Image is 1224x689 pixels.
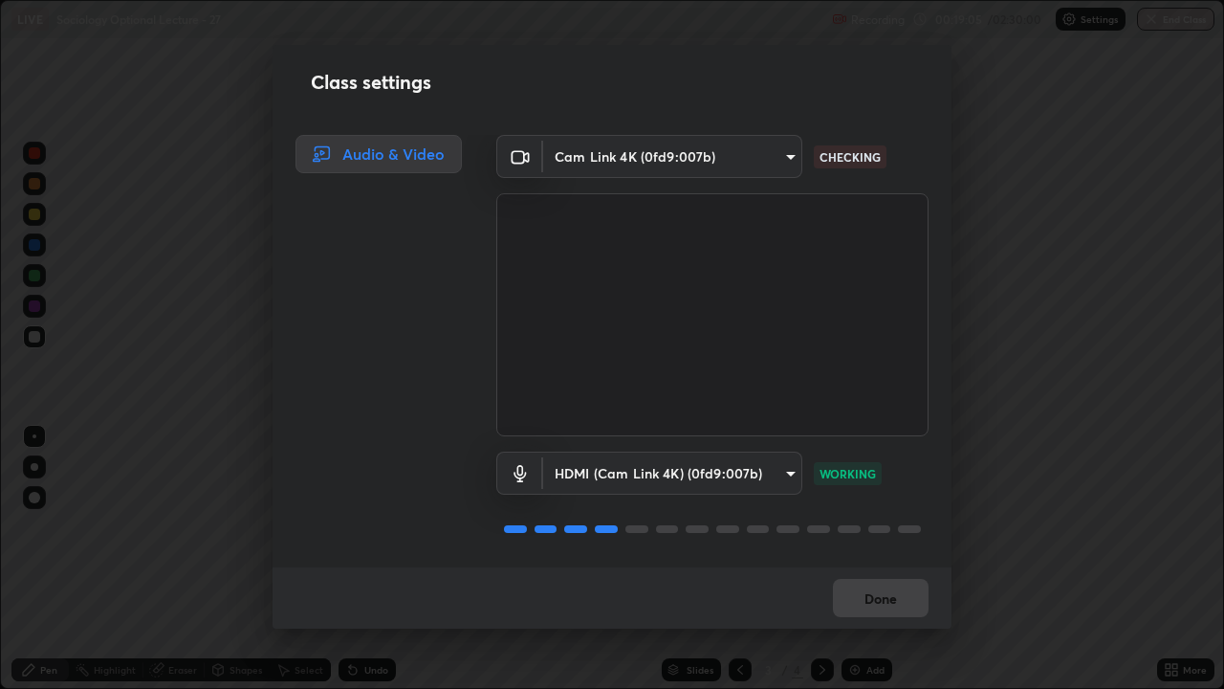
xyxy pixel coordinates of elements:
[820,465,876,482] p: WORKING
[543,452,802,495] div: Cam Link 4K (0fd9:007b)
[295,135,462,173] div: Audio & Video
[543,135,802,178] div: Cam Link 4K (0fd9:007b)
[311,68,431,97] h2: Class settings
[820,148,881,166] p: CHECKING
